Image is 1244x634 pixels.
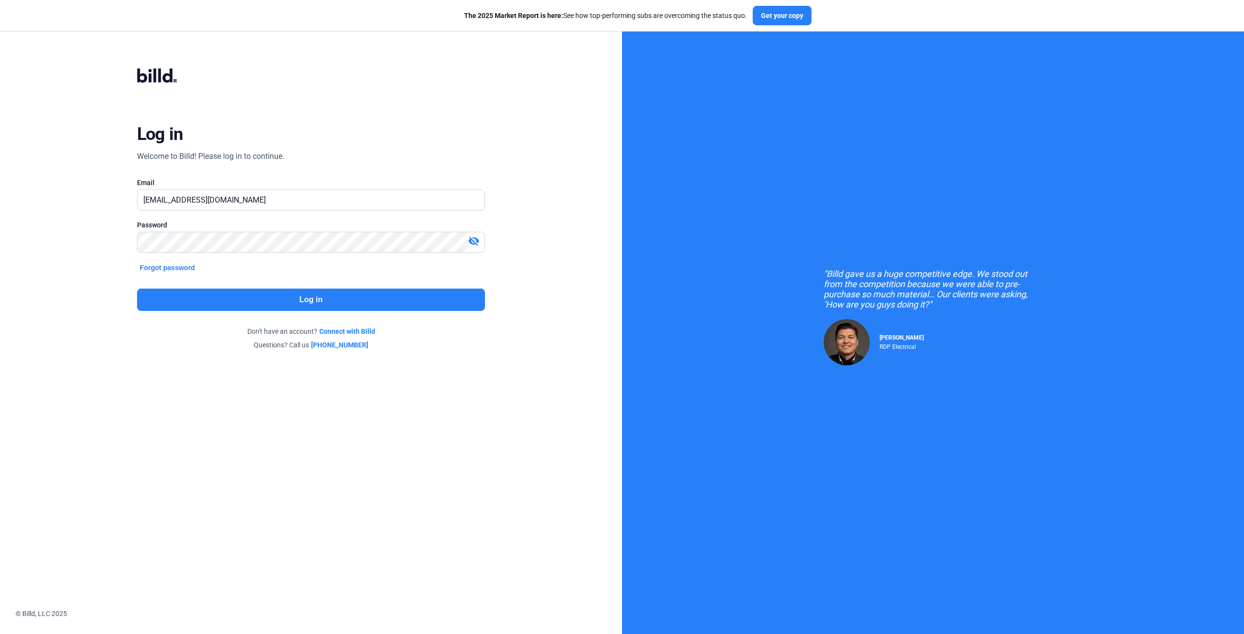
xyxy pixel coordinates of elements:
[137,289,485,311] button: Log in
[464,12,563,19] span: The 2025 Market Report is here:
[137,220,485,230] div: Password
[137,178,485,188] div: Email
[319,326,375,336] a: Connect with Billd
[137,262,198,273] button: Forgot password
[880,334,924,341] span: [PERSON_NAME]
[137,151,284,162] div: Welcome to Billd! Please log in to continue.
[468,235,480,247] mat-icon: visibility_off
[137,340,485,350] div: Questions? Call us
[137,123,183,145] div: Log in
[137,326,485,336] div: Don't have an account?
[824,269,1042,309] div: "Billd gave us a huge competitive edge. We stood out from the competition because we were able to...
[311,340,368,350] a: [PHONE_NUMBER]
[753,6,812,25] button: Get your copy
[464,11,747,20] div: See how top-performing subs are overcoming the status quo.
[880,341,924,350] div: RDP Electrical
[824,319,870,365] img: Raul Pacheco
